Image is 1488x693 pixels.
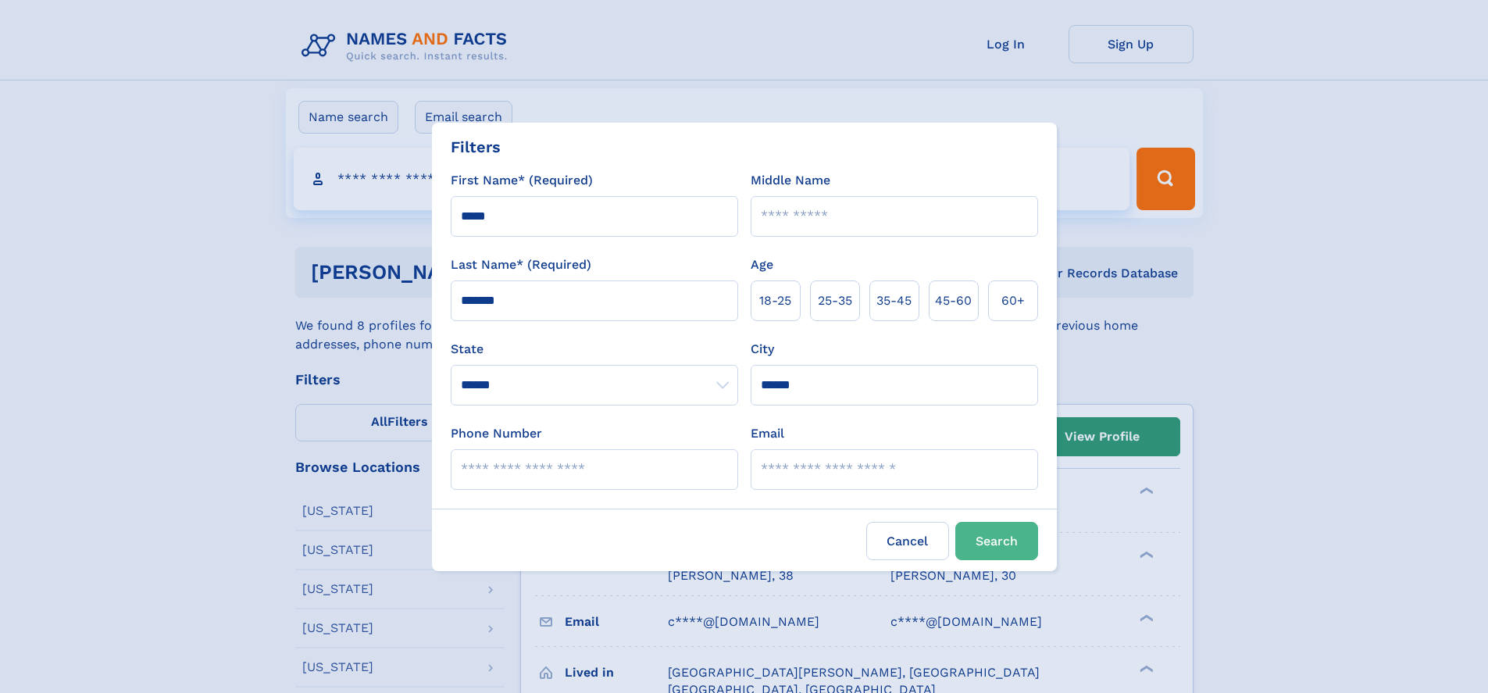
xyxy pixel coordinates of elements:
[1001,291,1025,310] span: 60+
[451,340,738,359] label: State
[751,255,773,274] label: Age
[451,171,593,190] label: First Name* (Required)
[451,135,501,159] div: Filters
[759,291,791,310] span: 18‑25
[876,291,912,310] span: 35‑45
[955,522,1038,560] button: Search
[451,424,542,443] label: Phone Number
[935,291,972,310] span: 45‑60
[751,424,784,443] label: Email
[751,340,774,359] label: City
[818,291,852,310] span: 25‑35
[751,171,830,190] label: Middle Name
[451,255,591,274] label: Last Name* (Required)
[866,522,949,560] label: Cancel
